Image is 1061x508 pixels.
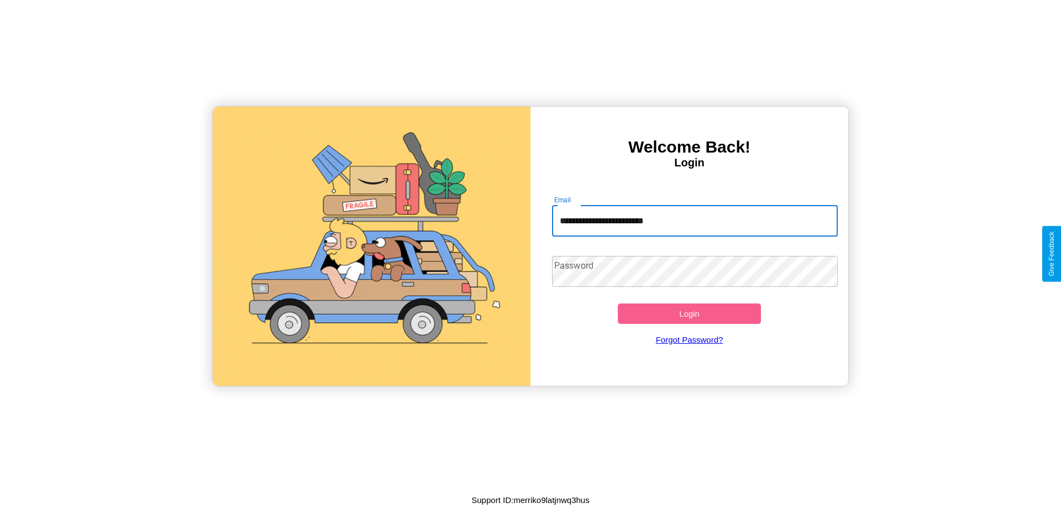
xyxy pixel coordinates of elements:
button: Login [618,303,761,324]
a: Forgot Password? [547,324,833,355]
h3: Welcome Back! [530,138,848,156]
p: Support ID: merriko9latjnwq3hus [471,493,589,507]
img: gif [213,107,530,386]
h4: Login [530,156,848,169]
label: Email [554,195,571,205]
div: Give Feedback [1048,232,1055,276]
